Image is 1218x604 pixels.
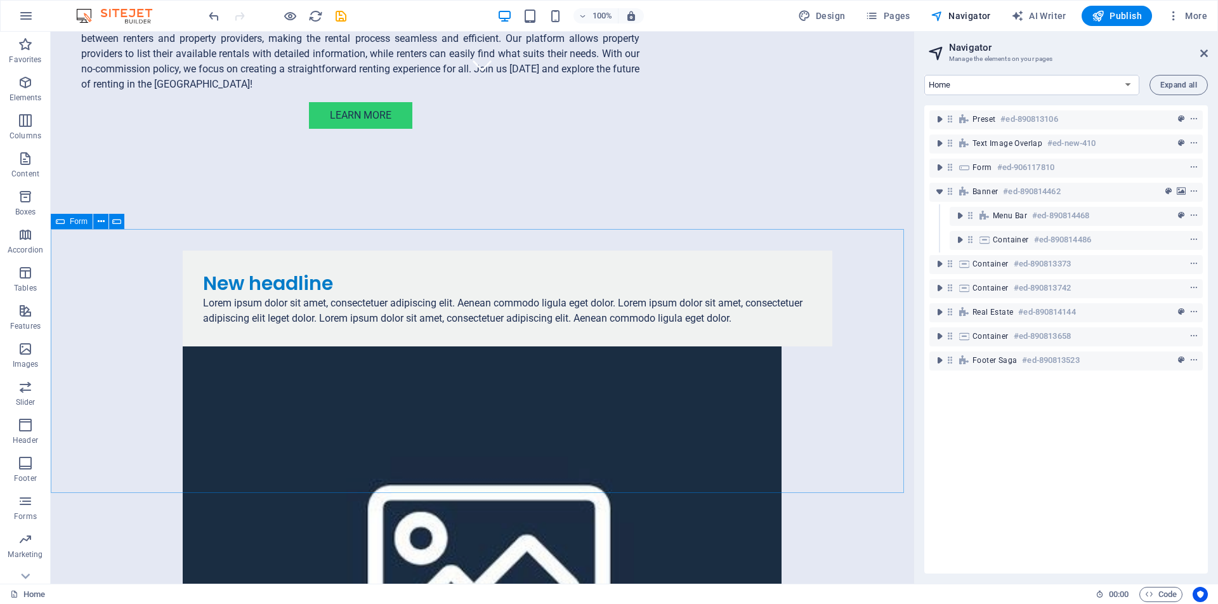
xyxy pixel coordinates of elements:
span: Banner [972,187,998,197]
h6: #ed-890814462 [1003,184,1060,199]
p: Forms [14,511,37,522]
span: Real Estate [972,307,1013,317]
button: context-menu [1188,280,1200,296]
button: Code [1139,587,1182,602]
span: Form [972,162,992,173]
span: More [1167,10,1207,22]
button: preset [1175,112,1188,127]
button: context-menu [1188,160,1200,175]
p: Boxes [15,207,36,217]
button: toggle-expand [932,280,947,296]
h6: 100% [593,8,613,23]
button: context-menu [1188,353,1200,368]
button: preset [1175,208,1188,223]
button: toggle-expand [932,353,947,368]
p: Header [13,435,38,445]
button: context-menu [1188,136,1200,151]
span: Text image overlap [972,138,1042,148]
p: Favorites [9,55,41,65]
button: toggle-expand [952,208,967,223]
p: Footer [14,473,37,483]
button: context-menu [1188,112,1200,127]
button: background [1175,184,1188,199]
button: Usercentrics [1193,587,1208,602]
span: Design [798,10,846,22]
i: Save (Ctrl+S) [334,9,348,23]
button: toggle-expand [932,112,947,127]
h2: Navigator [949,42,1208,53]
button: Design [793,6,851,26]
button: AI Writer [1006,6,1071,26]
span: 00 00 [1109,587,1129,602]
img: Editor Logo [73,8,168,23]
span: AI Writer [1011,10,1066,22]
h6: #ed-890814486 [1034,232,1091,247]
button: toggle-expand [932,305,947,320]
h3: Manage the elements on your pages [949,53,1182,65]
h6: #ed-890814144 [1018,305,1075,320]
span: Container [972,283,1009,293]
h6: #ed-890813373 [1014,256,1071,272]
button: context-menu [1188,256,1200,272]
p: Content [11,169,39,179]
button: toggle-expand [932,136,947,151]
button: context-menu [1188,232,1200,247]
h6: #ed-new-410 [1047,136,1096,151]
button: preset [1175,136,1188,151]
p: Elements [10,93,42,103]
p: Columns [10,131,41,141]
span: Code [1145,587,1177,602]
span: Container [972,331,1009,341]
p: Features [10,321,41,331]
button: preset [1175,305,1188,320]
span: Navigator [931,10,991,22]
h6: #ed-906117810 [997,160,1054,175]
button: preset [1162,184,1175,199]
button: undo [206,8,221,23]
p: Tables [14,283,37,293]
button: toggle-expand [932,329,947,344]
button: context-menu [1188,329,1200,344]
button: context-menu [1188,305,1200,320]
span: Footer Saga [972,355,1017,365]
button: More [1162,6,1212,26]
span: : [1118,589,1120,599]
button: Publish [1082,6,1152,26]
span: Pages [865,10,910,22]
h6: #ed-890813106 [1000,112,1058,127]
h6: #ed-890813658 [1014,329,1071,344]
h6: #ed-890814468 [1032,208,1089,223]
a: Click to cancel selection. Double-click to open Pages [10,587,45,602]
button: Navigator [926,6,996,26]
span: Container [972,259,1009,269]
span: Publish [1092,10,1142,22]
p: Accordion [8,245,43,255]
button: toggle-expand [952,232,967,247]
button: toggle-expand [932,160,947,175]
button: context-menu [1188,184,1200,199]
button: preset [1175,353,1188,368]
span: Container [993,235,1029,245]
span: Expand all [1160,81,1197,89]
h6: #ed-890813523 [1022,353,1079,368]
button: Pages [860,6,915,26]
p: Marketing [8,549,43,560]
button: toggle-expand [932,184,947,199]
p: Images [13,359,39,369]
span: Preset [972,114,995,124]
button: toggle-expand [932,256,947,272]
button: Expand all [1149,75,1208,95]
i: Undo: Move elements (Ctrl+Z) [207,9,221,23]
span: Menu Bar [993,211,1027,221]
h6: Session time [1096,587,1129,602]
button: context-menu [1188,208,1200,223]
h6: #ed-890813742 [1014,280,1071,296]
p: Slider [16,397,36,407]
span: Form [70,218,88,225]
button: reload [308,8,323,23]
button: 100% [573,8,619,23]
button: save [333,8,348,23]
